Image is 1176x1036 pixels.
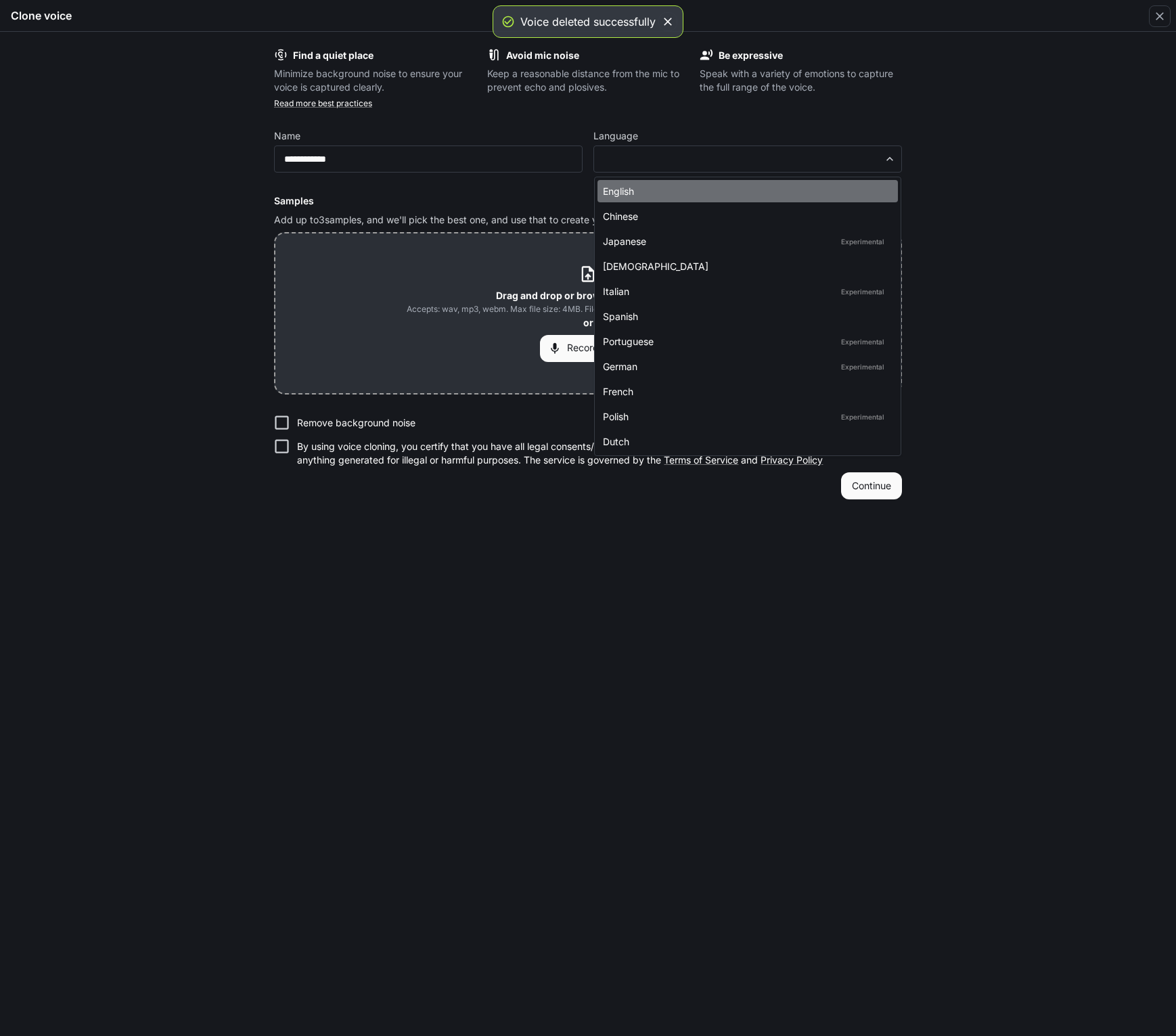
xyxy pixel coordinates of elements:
[603,284,887,298] div: Italian
[838,361,887,373] p: Experimental
[603,409,887,424] div: Polish
[603,359,887,374] div: German
[603,334,887,348] div: Portuguese
[603,384,887,399] div: French
[603,309,887,323] div: Spanish
[603,434,887,449] div: Dutch
[838,286,887,298] p: Experimental
[838,411,887,423] p: Experimental
[603,209,887,223] div: Chinese
[603,234,887,248] div: Japanese
[603,184,887,198] div: English
[603,259,887,273] div: [DEMOGRAPHIC_DATA]
[838,336,887,348] p: Experimental
[520,14,656,30] div: Voice deleted successfully
[838,235,887,248] p: Experimental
